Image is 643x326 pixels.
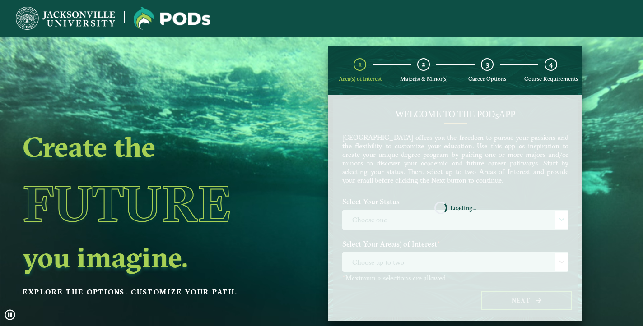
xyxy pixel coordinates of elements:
span: Career Options [468,75,506,82]
span: Area(s) of Interest [339,75,382,82]
span: Major(s) & Minor(s) [400,75,447,82]
h1: Future [23,162,267,244]
span: 4 [549,60,553,69]
p: Explore the options. Customize your path. [23,285,267,299]
span: 1 [359,60,362,69]
h2: Create the [23,134,267,159]
span: Loading... [450,205,476,211]
img: Jacksonville University logo [134,7,210,30]
h2: you imagine. [23,244,267,270]
img: Jacksonville University logo [16,7,115,30]
span: 3 [486,60,489,69]
span: Course Requirements [524,75,578,82]
span: 2 [422,60,425,69]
